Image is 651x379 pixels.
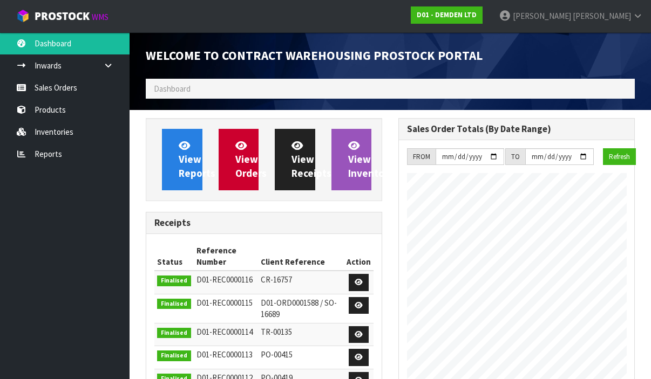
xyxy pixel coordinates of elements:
[505,148,525,166] div: TO
[603,148,636,166] button: Refresh
[513,11,571,21] span: [PERSON_NAME]
[235,139,267,180] span: View Orders
[219,129,259,190] a: ViewOrders
[258,242,344,271] th: Client Reference
[261,327,292,337] span: TR-00135
[146,47,483,63] span: Welcome to Contract Warehousing ProStock Portal
[157,275,191,286] span: Finalised
[417,10,477,19] strong: D01 - DEMDEN LTD
[154,84,191,94] span: Dashboard
[157,299,191,309] span: Finalised
[16,9,30,23] img: cube-alt.png
[261,274,292,285] span: CR-16757
[196,327,253,337] span: D01-REC0000114
[348,139,394,180] span: View Inventory
[261,298,337,319] span: D01-ORD0001588 / SO-16689
[331,129,372,190] a: ViewInventory
[92,12,109,22] small: WMS
[194,242,258,271] th: Reference Number
[275,129,315,190] a: ViewReceipts
[179,139,215,180] span: View Reports
[157,328,191,339] span: Finalised
[157,350,191,361] span: Finalised
[407,124,626,134] h3: Sales Order Totals (By Date Range)
[196,274,253,285] span: D01-REC0000116
[154,242,194,271] th: Status
[573,11,631,21] span: [PERSON_NAME]
[407,148,436,166] div: FROM
[344,242,374,271] th: Action
[35,9,90,23] span: ProStock
[196,349,253,360] span: D01-REC0000113
[162,129,202,190] a: ViewReports
[261,349,293,360] span: PO-00415
[291,139,331,180] span: View Receipts
[154,218,374,228] h3: Receipts
[196,298,253,308] span: D01-REC0000115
